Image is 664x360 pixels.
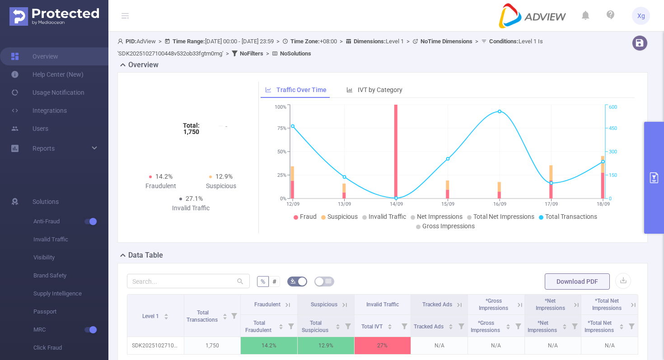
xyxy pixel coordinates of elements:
[366,301,399,308] span: Invalid Traffic
[449,323,454,325] i: icon: caret-up
[265,87,271,93] i: icon: line-chart
[346,87,353,93] i: icon: bar-chart
[11,83,84,102] a: Usage Notification
[387,323,393,328] div: Sort
[215,173,233,180] span: 12.9%
[298,337,354,354] p: 12.9%
[142,313,160,319] span: Level 1
[33,231,108,249] span: Invalid Traffic
[11,65,84,83] a: Help Center (New)
[471,320,501,333] span: *Gross Impressions
[545,201,558,207] tspan: 17/09
[261,278,265,285] span: %
[387,323,392,325] i: icon: caret-up
[164,312,168,315] i: icon: caret-up
[512,315,524,337] i: Filter menu
[358,86,402,93] span: IVT by Category
[545,273,610,290] button: Download PDF
[33,193,59,211] span: Solutions
[335,323,341,328] div: Sort
[186,195,203,202] span: 27.1%
[164,316,168,318] i: icon: caret-down
[33,267,108,285] span: Brand Safety
[609,125,617,131] tspan: 450
[525,337,581,354] p: N/A
[468,337,524,354] p: N/A
[240,50,263,57] b: No Filters
[11,47,58,65] a: Overview
[422,222,475,230] span: Gross Impressions
[581,337,638,354] p: N/A
[398,315,411,337] i: Filter menu
[228,295,240,337] i: Filter menu
[286,201,299,207] tspan: 12/09
[278,323,283,325] i: icon: caret-up
[277,172,286,178] tspan: 25%
[441,201,454,207] tspan: 15/09
[173,38,205,45] b: Time Range:
[505,323,510,325] i: icon: caret-up
[33,303,108,321] span: Passport
[311,301,337,308] span: Suspicious
[33,145,55,152] span: Reports
[222,312,228,318] div: Sort
[278,323,284,328] div: Sort
[619,323,624,328] div: Sort
[479,298,508,311] span: *Gross Impressions
[183,128,199,135] tspan: 1,750
[128,250,163,261] h2: Data Table
[337,38,346,45] span: >
[341,315,354,337] i: Filter menu
[619,323,624,325] i: icon: caret-up
[609,105,617,111] tspan: 600
[568,315,581,337] i: Filter menu
[11,102,67,120] a: Integrations
[414,323,445,330] span: Tracked Ads
[33,139,55,157] a: Reports
[562,323,567,325] i: icon: caret-up
[472,38,481,45] span: >
[625,315,638,337] i: Filter menu
[619,326,624,328] i: icon: caret-down
[33,249,108,267] span: Visibility
[505,326,510,328] i: icon: caret-down
[411,337,468,354] p: N/A
[275,105,286,111] tspan: 100%
[187,309,219,323] span: Total Transactions
[241,337,297,354] p: 14.2%
[338,201,351,207] tspan: 13/09
[473,213,534,220] span: Total Net Impressions
[493,201,506,207] tspan: 16/09
[164,312,169,318] div: Sort
[609,172,617,178] tspan: 150
[300,213,317,220] span: Fraud
[361,323,384,330] span: Total IVT
[354,38,386,45] b: Dimensions :
[285,315,297,337] i: Filter menu
[404,38,412,45] span: >
[11,120,48,138] a: Users
[191,181,252,191] div: Suspicious
[355,337,411,354] p: 27%
[335,326,340,328] i: icon: caret-down
[277,125,286,131] tspan: 75%
[117,38,126,44] i: icon: user
[421,38,472,45] b: No Time Dimensions
[387,326,392,328] i: icon: caret-down
[126,38,136,45] b: PID:
[335,323,340,325] i: icon: caret-up
[369,213,406,220] span: Invalid Traffic
[128,60,159,70] h2: Overview
[276,86,327,93] span: Traffic Over Time
[263,50,272,57] span: >
[505,323,511,328] div: Sort
[156,38,164,45] span: >
[272,278,276,285] span: #
[182,122,199,129] tspan: Total:
[597,201,610,207] tspan: 18/09
[302,320,330,333] span: Total Suspicious
[131,181,191,191] div: Fraudulent
[585,320,615,333] span: *Total Net Impressions
[609,149,617,155] tspan: 300
[184,337,241,354] p: 1,750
